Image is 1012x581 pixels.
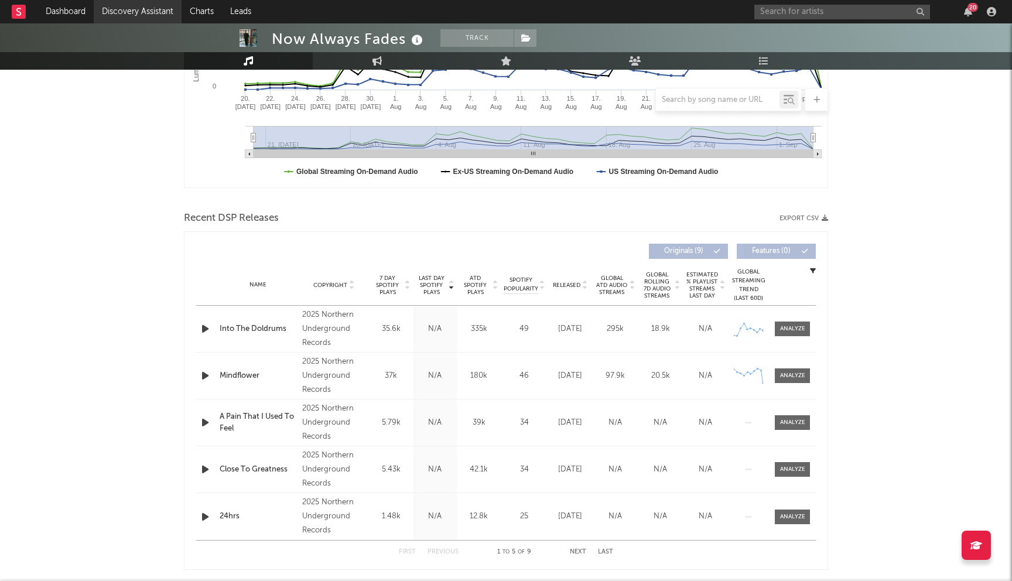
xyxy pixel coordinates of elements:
[302,308,366,350] div: 2025 Northern Underground Records
[686,271,718,299] span: Estimated % Playlist Streams Last Day
[551,511,590,522] div: [DATE]
[302,495,366,538] div: 2025 Northern Underground Records
[460,417,498,429] div: 39k
[641,370,680,382] div: 20.5k
[482,545,546,559] div: 1 5 9
[504,276,538,293] span: Spotify Popularity
[551,417,590,429] div: [DATE]
[504,370,545,382] div: 46
[220,464,296,476] a: Close To Greatness
[504,417,545,429] div: 34
[737,244,816,259] button: Features(0)
[596,323,635,335] div: 295k
[504,511,545,522] div: 25
[372,323,410,335] div: 35.6k
[416,511,454,522] div: N/A
[272,29,426,49] div: Now Always Fades
[964,7,972,16] button: 20
[440,29,514,47] button: Track
[551,323,590,335] div: [DATE]
[372,417,410,429] div: 5.79k
[596,511,635,522] div: N/A
[416,464,454,476] div: N/A
[641,271,673,299] span: Global Rolling 7D Audio Streams
[372,511,410,522] div: 1.48k
[686,464,725,476] div: N/A
[460,511,498,522] div: 12.8k
[184,211,279,225] span: Recent DSP Releases
[220,281,296,289] div: Name
[302,449,366,491] div: 2025 Northern Underground Records
[553,282,580,289] span: Released
[296,168,418,176] text: Global Streaming On-Demand Audio
[551,464,590,476] div: [DATE]
[504,323,545,335] div: 49
[313,282,347,289] span: Copyright
[779,215,828,222] button: Export CSV
[656,95,779,105] input: Search by song name or URL
[649,244,728,259] button: Originals(9)
[598,549,613,555] button: Last
[460,370,498,382] div: 180k
[686,370,725,382] div: N/A
[596,464,635,476] div: N/A
[551,370,590,382] div: [DATE]
[596,417,635,429] div: N/A
[504,464,545,476] div: 34
[460,464,498,476] div: 42.1k
[220,370,296,382] a: Mindflower
[302,402,366,444] div: 2025 Northern Underground Records
[744,248,798,255] span: Features ( 0 )
[754,5,930,19] input: Search for artists
[416,417,454,429] div: N/A
[220,323,296,335] a: Into The Doldrums
[399,549,416,555] button: First
[686,417,725,429] div: N/A
[967,3,978,12] div: 20
[416,370,454,382] div: N/A
[372,275,403,296] span: 7 Day Spotify Plays
[416,323,454,335] div: N/A
[608,168,718,176] text: US Streaming On-Demand Audio
[641,511,680,522] div: N/A
[460,323,498,335] div: 335k
[372,464,410,476] div: 5.43k
[213,83,216,90] text: 0
[570,549,586,555] button: Next
[453,168,574,176] text: Ex-US Streaming On-Demand Audio
[372,370,410,382] div: 37k
[302,355,366,397] div: 2025 Northern Underground Records
[641,323,680,335] div: 18.9k
[686,323,725,335] div: N/A
[641,464,680,476] div: N/A
[731,268,766,303] div: Global Streaming Trend (Last 60D)
[518,549,525,555] span: of
[502,549,510,555] span: to
[428,549,459,555] button: Previous
[220,511,296,522] a: 24hrs
[596,275,628,296] span: Global ATD Audio Streams
[416,275,447,296] span: Last Day Spotify Plays
[192,7,200,81] text: Luminate Daily Streams
[657,248,710,255] span: Originals ( 9 )
[596,370,635,382] div: 97.9k
[641,417,680,429] div: N/A
[460,275,491,296] span: ATD Spotify Plays
[220,411,296,434] a: A Pain That I Used To Feel
[686,511,725,522] div: N/A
